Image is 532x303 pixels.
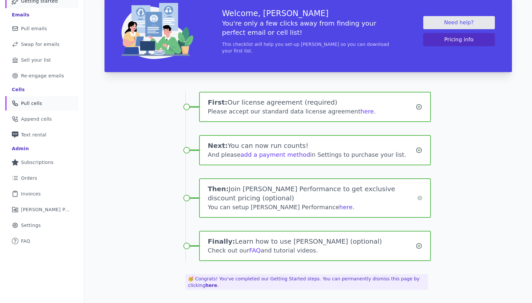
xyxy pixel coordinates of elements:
a: Re-engage emails [5,69,79,83]
a: Settings [5,218,79,232]
span: Invoices [21,191,41,197]
span: Re-engage emails [21,72,64,79]
a: FAQ [5,234,79,248]
span: Text rental [21,131,47,138]
div: Cells [12,86,25,93]
a: Orders [5,171,79,185]
span: Then: [208,185,229,193]
a: [PERSON_NAME] Performance [5,202,79,217]
span: Settings [21,222,41,229]
a: Swap for emails [5,37,79,51]
a: Invoices [5,187,79,201]
a: Text rental [5,128,79,142]
a: Subscriptions [5,155,79,170]
button: Pricing info [423,33,495,46]
span: Sell your list [21,57,51,63]
div: And please in Settings to purchase your list. [208,150,416,159]
div: Please accept our standard data license agreement [208,107,416,116]
a: add a payment method [241,151,310,158]
div: You can setup [PERSON_NAME] Performance . [208,203,417,212]
h5: You're only a few clicks away from finding your perfect email or cell list! [222,19,394,37]
div: Check out our and tutorial videos. [208,246,416,255]
span: FAQ [21,238,30,244]
h1: Learn how to use [PERSON_NAME] (optional) [208,237,416,246]
span: Pull emails [21,25,47,32]
h3: Welcome, [PERSON_NAME] [222,8,394,19]
p: This checklist will help you set-up [PERSON_NAME] so you can download your first list. [222,41,394,54]
a: Sell your list [5,53,79,67]
a: Need help? [423,16,495,29]
div: Emails [12,11,30,18]
a: here [339,204,353,211]
span: Append cells [21,116,52,122]
h1: Our license agreement (required) [208,98,416,107]
span: Subscriptions [21,159,54,166]
a: Pull emails [5,21,79,36]
h1: You can now run counts! [208,141,416,150]
span: Swap for emails [21,41,59,48]
p: 🥳 Congrats! You've completed our Getting Started steps. You can permanently dismiss this page by ... [185,274,428,290]
a: Pull cells [5,96,79,111]
span: Next: [208,142,228,150]
h1: Join [PERSON_NAME] Performance to get exclusive discount pricing (optional) [208,184,417,203]
span: Pull cells [21,100,42,107]
img: img [122,3,193,59]
span: First: [208,98,227,106]
span: [PERSON_NAME] Performance [21,206,71,213]
a: here [205,283,217,288]
a: Append cells [5,112,79,126]
div: Admin [12,145,29,152]
span: Finally: [208,237,235,245]
span: Orders [21,175,37,181]
a: FAQ [249,247,261,254]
